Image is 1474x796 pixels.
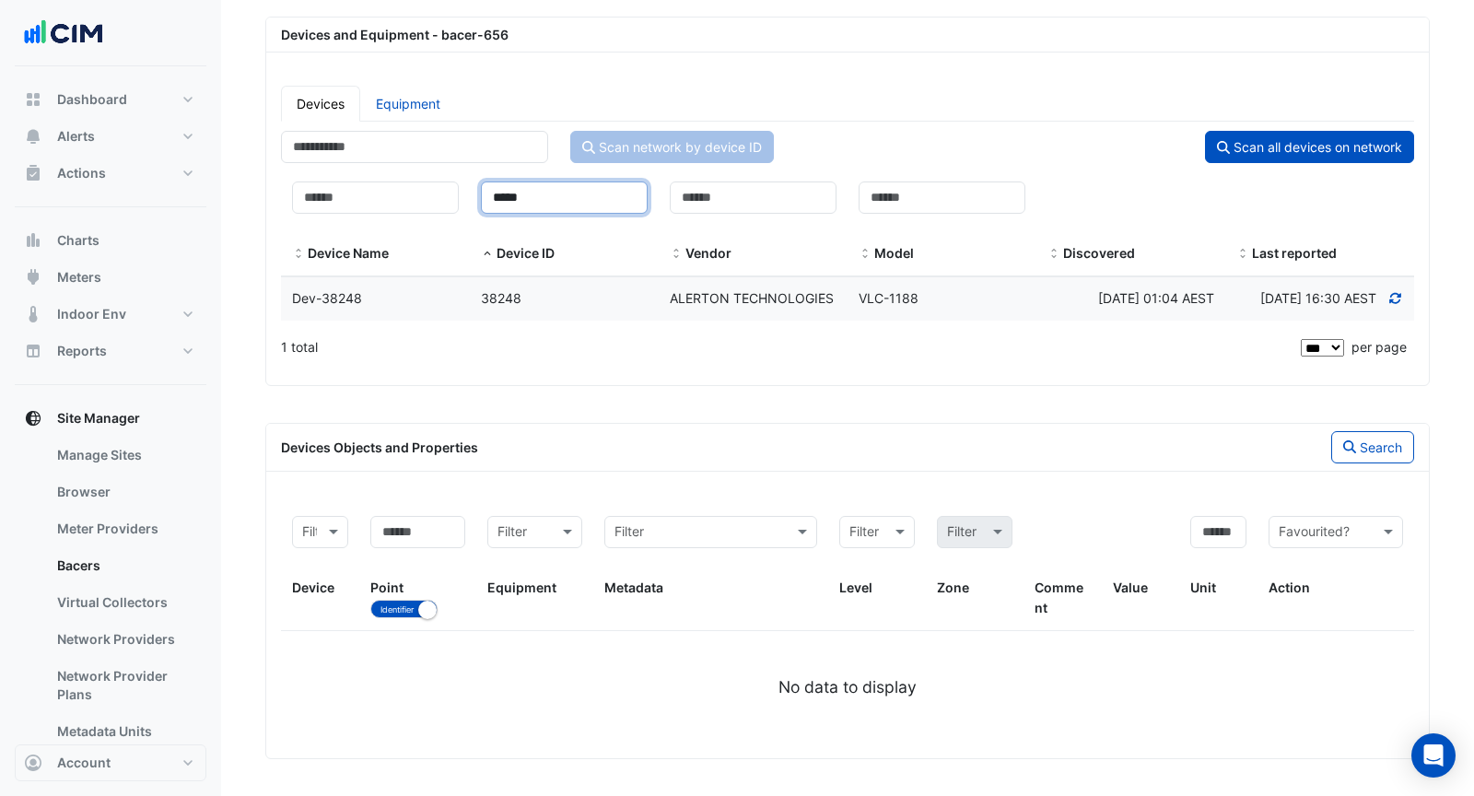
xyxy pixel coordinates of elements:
button: Alerts [15,118,206,155]
app-icon: Indoor Env [24,305,42,323]
ui-switch: Toggle between object name and object identifier [370,600,438,615]
a: Meter Providers [42,510,206,547]
div: Open Intercom Messenger [1411,733,1456,778]
span: Dev-38248 [292,290,362,306]
div: 1 total [281,324,1297,370]
span: Device Name [292,247,305,262]
span: Model [874,245,914,261]
a: Virtual Collectors [42,584,206,621]
span: Last reported [1252,245,1337,261]
span: Model [859,247,872,262]
span: Indoor Env [57,305,126,323]
div: Devices and Equipment - bacer-656 [270,25,1425,44]
span: Actions [57,164,106,182]
button: Actions [15,155,206,192]
app-icon: Dashboard [24,90,42,109]
span: Vendor [685,245,731,261]
span: Device [292,579,334,595]
a: Refresh [1387,290,1404,306]
span: Equipment [487,579,556,595]
span: Level [839,579,872,595]
button: Meters [15,259,206,296]
app-icon: Charts [24,231,42,250]
span: Discovered at [1260,290,1376,306]
span: Unit [1190,579,1216,595]
div: Please select Filter first [926,516,1024,548]
span: VLC-1188 [859,290,918,306]
a: Bacers [42,547,206,584]
button: Reports [15,333,206,369]
span: Site Manager [57,409,140,427]
span: per page [1351,339,1407,355]
a: Equipment [360,86,456,122]
span: Comment [1035,579,1083,616]
span: Value [1113,579,1148,595]
a: Browser [42,474,206,510]
a: Manage Sites [42,437,206,474]
app-icon: Reports [24,342,42,360]
a: Network Providers [42,621,206,658]
span: Dashboard [57,90,127,109]
span: Metadata [604,579,663,595]
span: Device Name [308,245,389,261]
span: Zone [937,579,969,595]
app-icon: Site Manager [24,409,42,427]
span: Alerts [57,127,95,146]
span: Action [1269,579,1310,595]
button: Search [1331,431,1414,463]
span: Charts [57,231,99,250]
span: Discovered [1047,247,1060,262]
img: Company Logo [22,15,105,52]
span: Point [370,579,404,595]
span: Devices Objects and Properties [281,439,478,455]
span: ALERTON TECHNOLOGIES [670,290,834,306]
button: Account [15,744,206,781]
a: Devices [281,86,360,122]
button: Site Manager [15,400,206,437]
app-icon: Alerts [24,127,42,146]
span: Reports [57,342,107,360]
app-icon: Actions [24,164,42,182]
a: Metadata Units [42,713,206,750]
app-icon: Meters [24,268,42,287]
button: Indoor Env [15,296,206,333]
button: Charts [15,222,206,259]
button: Scan all devices on network [1205,131,1414,163]
div: No data to display [281,675,1414,699]
span: Account [57,754,111,772]
button: Dashboard [15,81,206,118]
a: Network Provider Plans [42,658,206,713]
span: Device ID [481,247,494,262]
span: Vendor [670,247,683,262]
span: Device ID [497,245,555,261]
span: 38248 [481,290,521,306]
span: Tue 16-Jul-2024 10:04 CDT [1098,290,1214,306]
span: Last reported [1236,247,1249,262]
span: Meters [57,268,101,287]
span: Discovered [1063,245,1135,261]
